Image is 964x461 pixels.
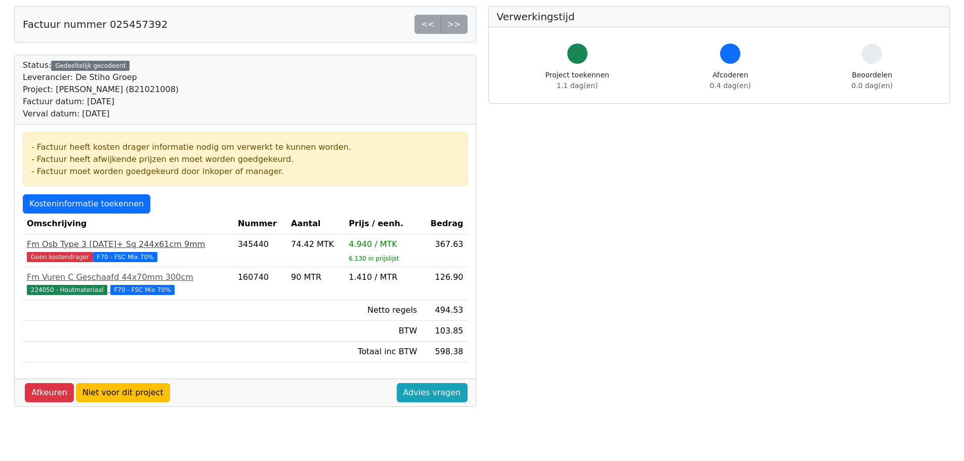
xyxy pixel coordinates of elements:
td: 103.85 [421,321,467,342]
td: Netto regels [345,300,421,321]
th: Nummer [234,214,287,234]
td: 494.53 [421,300,467,321]
th: Bedrag [421,214,467,234]
div: Afcoderen [710,70,751,91]
td: 160740 [234,267,287,300]
h5: Factuur nummer 025457392 [23,18,167,30]
div: 1.410 / MTR [349,271,417,283]
span: F70 - FSC Mix 70% [110,285,175,295]
a: Kosteninformatie toekennen [23,194,150,214]
span: 0.4 dag(en) [710,81,751,90]
div: - Factuur heeft afwijkende prijzen en moet worden goedgekeurd. [31,153,459,165]
a: Niet voor dit project [76,383,170,402]
th: Prijs / eenh. [345,214,421,234]
div: - Factuur heeft kosten drager informatie nodig om verwerkt te kunnen worden. [31,141,459,153]
span: 1.1 dag(en) [557,81,598,90]
td: 126.90 [421,267,467,300]
div: Project toekennen [546,70,609,91]
td: 598.38 [421,342,467,362]
th: Aantal [287,214,345,234]
div: Factuur datum: [DATE] [23,96,179,108]
div: Fm Vuren C Geschaafd 44x70mm 300cm [27,271,230,283]
div: Project: [PERSON_NAME] (B21021008) [23,83,179,96]
div: - Factuur moet worden goedgekeurd door inkoper of manager. [31,165,459,178]
span: 224050 - Houtmateriaal [27,285,107,295]
span: F70 - FSC Mix 70% [93,252,158,262]
span: 0.0 dag(en) [852,81,893,90]
div: 4.940 / MTK [349,238,417,250]
td: BTW [345,321,421,342]
td: 345440 [234,234,287,267]
div: Verval datum: [DATE] [23,108,179,120]
a: Fm Vuren C Geschaafd 44x70mm 300cm224050 - Houtmateriaal F70 - FSC Mix 70% [27,271,230,296]
div: Status: [23,59,179,120]
th: Omschrijving [23,214,234,234]
a: Advies vragen [397,383,468,402]
h5: Verwerkingstijd [497,11,942,23]
a: Fm Osb Type 3 [DATE]+ Sq 244x61cm 9mmGeen kostendragerF70 - FSC Mix 70% [27,238,230,263]
div: 90 MTR [291,271,341,283]
a: Afkeuren [25,383,74,402]
div: Beoordelen [852,70,893,91]
td: 367.63 [421,234,467,267]
td: Totaal inc BTW [345,342,421,362]
div: 74.42 MTK [291,238,341,250]
div: Fm Osb Type 3 [DATE]+ Sq 244x61cm 9mm [27,238,230,250]
div: Gedeeltelijk gecodeerd [51,61,130,71]
div: Leverancier: De Stiho Groep [23,71,179,83]
span: Geen kostendrager [27,252,93,262]
sub: 6.130 in prijslijst [349,255,399,262]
